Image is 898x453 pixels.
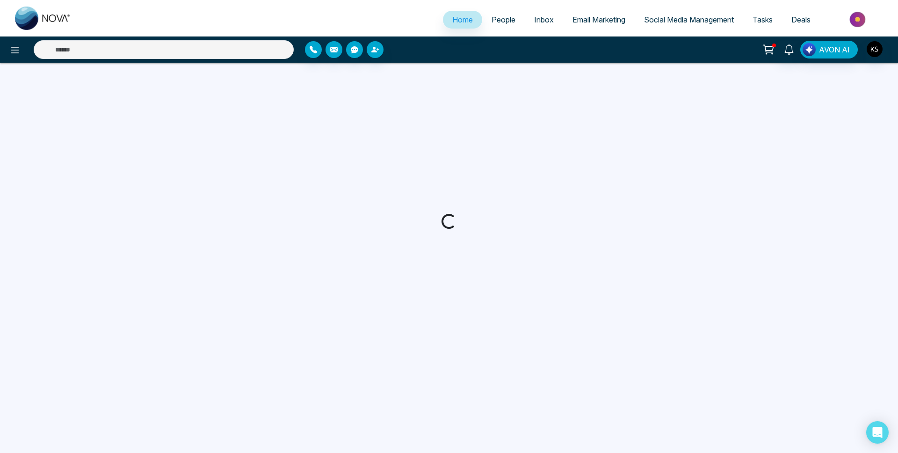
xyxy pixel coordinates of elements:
a: Social Media Management [635,11,743,29]
a: Email Marketing [563,11,635,29]
span: Home [452,15,473,24]
span: Deals [791,15,811,24]
a: Deals [782,11,820,29]
a: Tasks [743,11,782,29]
span: Social Media Management [644,15,734,24]
a: People [482,11,525,29]
a: Home [443,11,482,29]
img: Market-place.gif [825,9,892,30]
a: Inbox [525,11,563,29]
span: Inbox [534,15,554,24]
div: Open Intercom Messenger [866,421,889,444]
span: AVON AI [819,44,850,55]
img: User Avatar [867,41,883,57]
img: Nova CRM Logo [15,7,71,30]
button: AVON AI [800,41,858,58]
img: Lead Flow [803,43,816,56]
span: Tasks [753,15,773,24]
span: Email Marketing [572,15,625,24]
span: People [492,15,515,24]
